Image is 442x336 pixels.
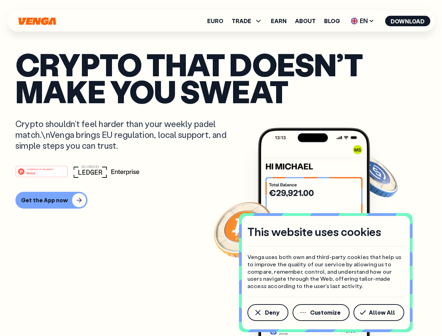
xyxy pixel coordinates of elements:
a: Get the App now [15,192,427,209]
button: Customize [293,304,350,321]
div: Get the App now [21,197,68,204]
a: About [295,18,316,24]
tspan: Web3 [27,171,35,175]
a: Earn [271,18,287,24]
a: Euro [207,18,223,24]
a: #1 PRODUCT OF THE MONTHWeb3 [15,170,68,179]
span: TRADE [232,17,262,25]
tspan: #1 PRODUCT OF THE MONTH [27,168,53,170]
button: Allow All [353,304,404,321]
span: TRADE [232,18,251,24]
span: EN [348,15,377,27]
a: Blog [324,18,340,24]
svg: Home [17,17,57,25]
span: Customize [310,310,341,315]
p: Venga uses both own and third-party cookies that help us to improve the quality of our service by... [247,253,404,290]
h4: This website uses cookies [247,224,381,239]
img: USDC coin [349,150,399,201]
p: Crypto shouldn’t feel harder than your weekly padel match.\nVenga brings EU regulation, local sup... [15,118,237,151]
button: Download [385,16,430,26]
span: Allow All [369,310,395,315]
button: Get the App now [15,192,87,209]
p: Crypto that doesn’t make you sweat [15,51,427,104]
img: Bitcoin [212,198,275,261]
span: Deny [265,310,279,315]
button: Deny [247,304,288,321]
img: flag-uk [351,17,358,24]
